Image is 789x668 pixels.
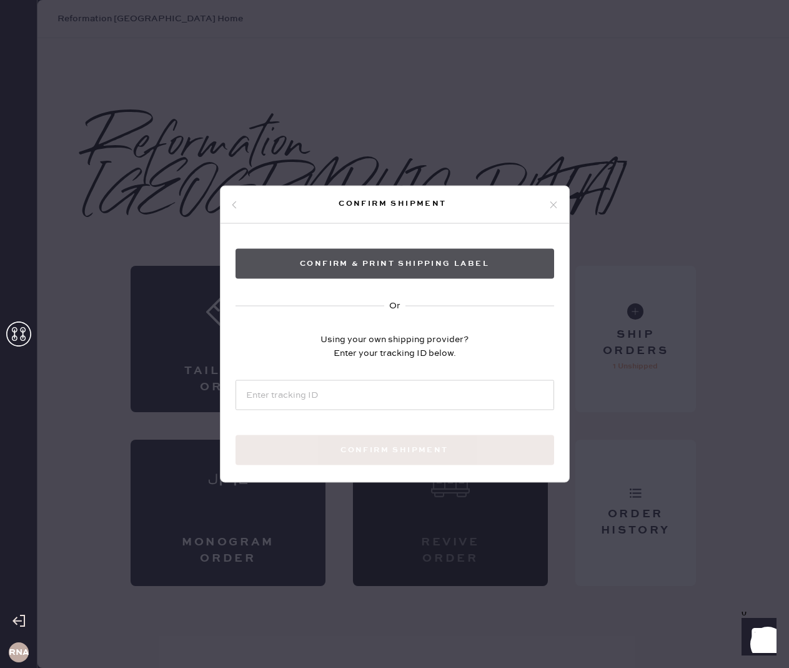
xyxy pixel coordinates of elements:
[236,435,554,465] button: Confirm shipment
[238,196,548,211] div: Confirm shipment
[320,333,469,360] div: Using your own shipping provider? Enter your tracking ID below.
[236,249,554,279] button: Confirm & Print shipping label
[9,648,29,657] h3: RNA
[236,380,554,410] input: Enter tracking ID
[730,612,783,665] iframe: Front Chat
[389,299,400,313] div: Or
